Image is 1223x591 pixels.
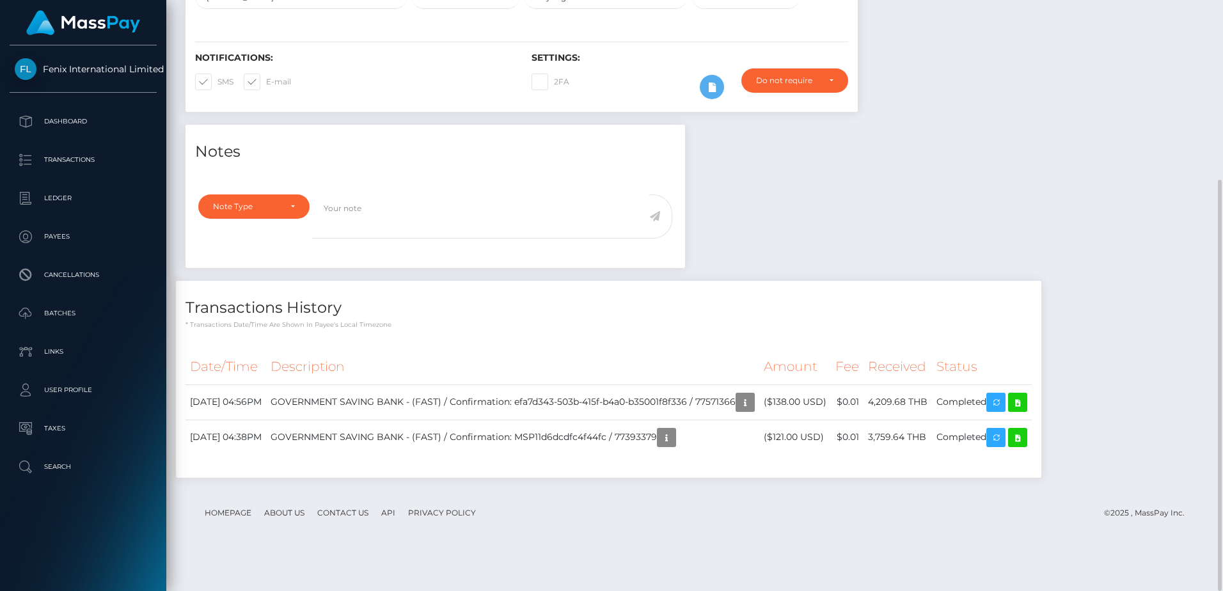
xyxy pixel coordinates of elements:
th: Received [864,349,932,384]
a: Privacy Policy [403,503,481,523]
th: Description [266,349,759,384]
a: Ledger [10,182,157,214]
div: Note Type [213,201,280,212]
td: $0.01 [831,420,864,455]
img: Fenix International Limited [15,58,36,80]
td: ($138.00 USD) [759,384,831,420]
p: User Profile [15,381,152,400]
th: Fee [831,349,864,384]
p: Batches [15,304,152,323]
a: Homepage [200,503,256,523]
button: Do not require [741,68,848,93]
th: Amount [759,349,831,384]
p: Search [15,457,152,477]
h6: Settings: [532,52,849,63]
a: Payees [10,221,157,253]
p: Payees [15,227,152,246]
h4: Notes [195,141,675,163]
td: 4,209.68 THB [864,384,932,420]
td: 3,759.64 THB [864,420,932,455]
a: Search [10,451,157,483]
p: * Transactions date/time are shown in payee's local timezone [185,320,1032,329]
button: Note Type [198,194,310,219]
h4: Transactions History [185,297,1032,319]
span: Fenix International Limited [10,63,157,75]
a: Batches [10,297,157,329]
a: Dashboard [10,106,157,138]
img: MassPay Logo [26,10,140,35]
td: Completed [932,420,1032,455]
td: [DATE] 04:56PM [185,384,266,420]
p: Links [15,342,152,361]
div: Do not require [756,75,819,86]
a: About Us [259,503,310,523]
a: API [376,503,400,523]
a: Links [10,336,157,368]
a: Cancellations [10,259,157,291]
th: Status [932,349,1032,384]
td: GOVERNMENT SAVING BANK - (FAST) / Confirmation: efa7d343-503b-415f-b4a0-b35001f8f336 / 77571366 [266,384,759,420]
a: Transactions [10,144,157,176]
a: Contact Us [312,503,374,523]
td: ($121.00 USD) [759,420,831,455]
td: $0.01 [831,384,864,420]
p: Dashboard [15,112,152,131]
a: User Profile [10,374,157,406]
a: Taxes [10,413,157,445]
label: E-mail [244,74,291,90]
p: Cancellations [15,265,152,285]
div: © 2025 , MassPay Inc. [1104,506,1194,520]
p: Taxes [15,419,152,438]
td: GOVERNMENT SAVING BANK - (FAST) / Confirmation: MSP11d6dcdfc4f44fc / 77393379 [266,420,759,455]
th: Date/Time [185,349,266,384]
td: Completed [932,384,1032,420]
p: Ledger [15,189,152,208]
label: SMS [195,74,233,90]
h6: Notifications: [195,52,512,63]
label: 2FA [532,74,569,90]
td: [DATE] 04:38PM [185,420,266,455]
p: Transactions [15,150,152,169]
